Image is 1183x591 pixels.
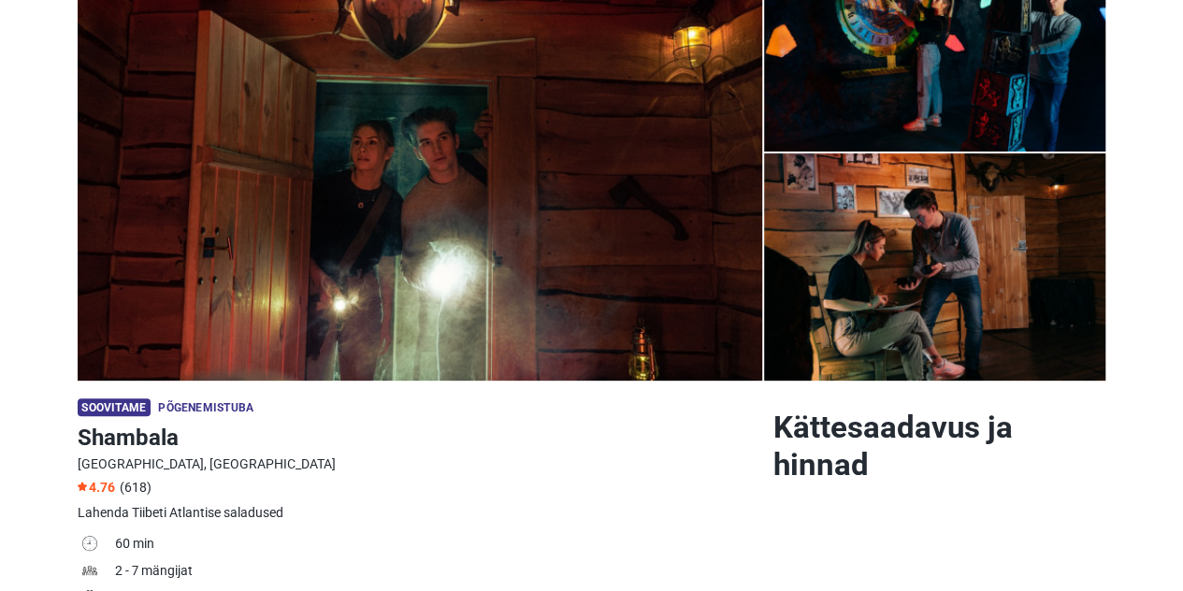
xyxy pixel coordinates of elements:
h1: Shambala [78,421,758,454]
img: Shambala photo 5 [764,153,1106,381]
div: [GEOGRAPHIC_DATA], [GEOGRAPHIC_DATA] [78,454,758,474]
span: Põgenemistuba [158,401,253,414]
span: Soovitame [78,398,151,416]
td: 60 min [115,532,758,559]
h2: Kättesaadavus ja hinnad [773,409,1106,483]
span: 4.76 [78,480,115,495]
div: Lahenda Tiibeti Atlantise saladused [78,503,758,523]
span: (618) [120,480,151,495]
a: Shambala photo 4 [764,153,1106,381]
td: 2 - 7 mängijat [115,559,758,586]
img: Star [78,482,87,491]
